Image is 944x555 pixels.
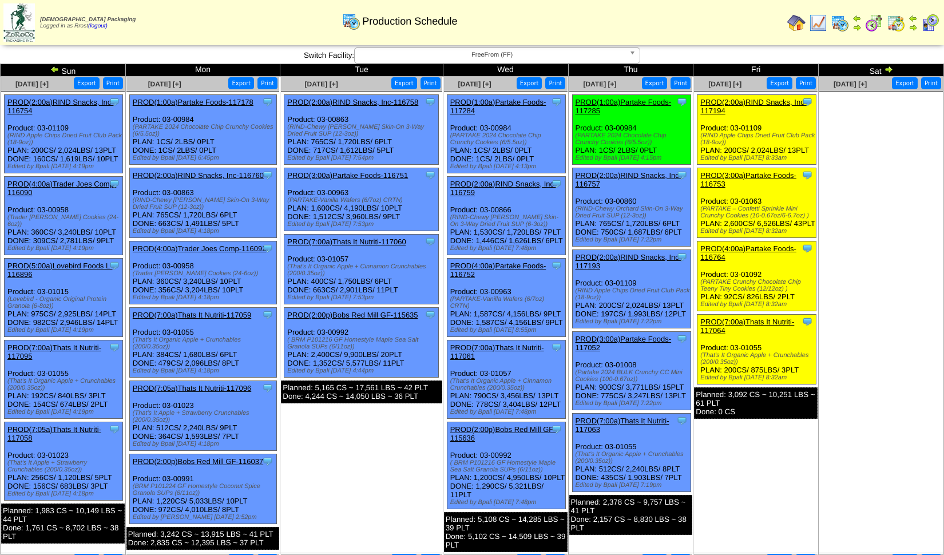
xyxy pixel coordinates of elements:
img: Tooltip [262,243,273,254]
img: Tooltip [262,382,273,394]
img: Tooltip [109,178,120,189]
div: ( BRM P101216 GF Homestyle Maple Sea Salt Granola SUPs (6/11oz)) [450,459,565,473]
div: (RIND Apple Chips Dried Fruit Club Pack (18-9oz)) [700,132,815,146]
div: (PARTAKE-Vanilla Wafers (6/7oz) CRTN) [287,197,438,204]
div: (That's It Organic Apple + Crunchables (200/0.35oz)) [576,451,691,465]
div: (RIND-Chewy [PERSON_NAME] Skin-On 3-Way Dried Fruit SUP (12-3oz)) [133,197,276,211]
img: arrowright.gif [909,23,918,32]
div: Planned: 5,165 CS ~ 17,561 LBS ~ 42 PLT Done: 4,244 CS ~ 14,050 LBS ~ 36 PLT [281,380,442,403]
a: [DATE] [+] [583,80,616,88]
button: Export [892,77,918,89]
div: Product: 03-01092 PLAN: 92CS / 826LBS / 2PLT [697,241,816,311]
div: Product: 03-01109 PLAN: 200CS / 2,024LBS / 13PLT DONE: 160CS / 1,619LBS / 10PLT [5,95,123,173]
div: Product: 03-00984 PLAN: 1CS / 2LBS / 0PLT DONE: 1CS / 2LBS / 0PLT [447,95,565,173]
div: Edited by Bpali [DATE] 8:32am [700,374,815,381]
a: [DATE] [+] [834,80,867,88]
div: Edited by Bpali [DATE] 7:22pm [576,236,691,243]
img: Tooltip [262,169,273,181]
td: Mon [125,64,280,77]
div: Edited by Bpali [DATE] 7:48pm [450,499,565,506]
div: (PARTAKE 2024 Chocolate Chip Crunchy Cookies (6/5.5oz)) [133,124,276,137]
div: (RIND-Chewy [PERSON_NAME] Skin-On 3-Way Dried Fruit SUP (12-3oz)) [287,124,438,137]
div: Edited by Bpali [DATE] 7:53pm [287,294,438,301]
div: Product: 03-01057 PLAN: 400CS / 1,750LBS / 6PLT DONE: 663CS / 2,901LBS / 11PLT [284,235,439,304]
div: Product: 03-00860 PLAN: 765CS / 1,720LBS / 6PLT DONE: 750CS / 1,687LBS / 6PLT [572,168,691,247]
a: PROD(7:00a)Thats It Nutriti-117095 [7,343,101,360]
div: (PARTAKE 2024 Chocolate Chip Crunchy Cookies (6/5.5oz)) [450,132,565,146]
img: Tooltip [262,96,273,108]
div: Edited by Bpali [DATE] 7:22pm [576,318,691,325]
div: ( BRM P101216 GF Homestyle Maple Sea Salt Granola SUPs (6/11oz)) [287,336,438,350]
div: Product: 03-01055 PLAN: 200CS / 875LBS / 3PLT [697,315,816,384]
a: PROD(2:00a)RIND Snacks, Inc-116754 [7,98,114,115]
div: Edited by Bpali [DATE] 8:32am [700,301,815,308]
div: (RIND Apple Chips Dried Fruit Club Pack (18-9oz)) [7,132,122,146]
div: (Lovebird - Organic Original Protein Granola (6-8oz)) [7,296,122,310]
a: PROD(2:00a)RIND Snacks, Inc-116757 [576,171,682,188]
img: calendarinout.gif [887,14,905,32]
a: PROD(7:00a)Thats It Nutriti-117063 [576,417,669,434]
div: Product: 03-00958 PLAN: 360CS / 3,240LBS / 10PLT DONE: 309CS / 2,781LBS / 9PLT [5,177,123,255]
img: Tooltip [425,236,436,247]
a: PROD(2:00a)RIND Snacks, Inc-116758 [287,98,418,106]
div: Planned: 3,242 CS ~ 13,915 LBS ~ 41 PLT Done: 2,835 CS ~ 12,395 LBS ~ 37 PLT [126,527,279,550]
img: Tooltip [551,342,562,353]
div: Product: 03-01109 PLAN: 200CS / 2,024LBS / 13PLT DONE: 197CS / 1,993LBS / 12PLT [572,250,691,328]
div: Edited by Bpali [DATE] 7:48pm [450,245,565,252]
img: Tooltip [262,309,273,320]
img: Tooltip [262,455,273,467]
button: Print [796,77,816,89]
img: zoroco-logo-small.webp [3,3,35,42]
td: Fri [693,64,819,77]
span: Logged in as Rrost [40,17,136,29]
button: Print [421,77,441,89]
div: (BRM P101224 GF Homestyle Coconut Spice Granola SUPs (6/11oz)) [133,483,276,497]
div: Product: 03-00958 PLAN: 360CS / 3,240LBS / 10PLT DONE: 356CS / 3,204LBS / 10PLT [129,241,276,304]
img: home.gif [787,14,806,32]
div: Edited by Bpali [DATE] 7:19pm [576,482,691,489]
div: Edited by Bpali [DATE] 4:18pm [133,367,276,374]
div: (That's It Apple + Strawberry Crunchables (200/0.35oz)) [133,410,276,423]
div: Product: 03-01008 PLAN: 900CS / 3,771LBS / 15PLT DONE: 775CS / 3,247LBS / 13PLT [572,332,691,410]
div: Edited by Bpali [DATE] 4:18pm [133,228,276,235]
img: Tooltip [551,260,562,271]
div: Product: 03-00984 PLAN: 1CS / 2LBS / 0PLT DONE: 1CS / 2LBS / 0PLT [129,95,276,165]
div: Product: 03-00863 PLAN: 765CS / 1,720LBS / 6PLT DONE: 663CS / 1,491LBS / 5PLT [129,168,276,238]
div: Product: 03-01015 PLAN: 975CS / 2,925LBS / 14PLT DONE: 982CS / 2,946LBS / 14PLT [5,259,123,337]
img: calendarprod.gif [342,12,360,30]
span: Production Schedule [362,15,457,27]
div: (Trader [PERSON_NAME] Cookies (24-6oz)) [7,214,122,228]
img: Tooltip [551,96,562,108]
span: [DATE] [+] [708,80,741,88]
div: Edited by Bpali [DATE] 8:33am [700,154,815,161]
img: calendarprod.gif [831,14,849,32]
div: Edited by Bpali [DATE] 4:19pm [7,163,122,170]
div: Product: 03-00963 PLAN: 1,587CS / 4,156LBS / 9PLT DONE: 1,587CS / 4,156LBS / 9PLT [447,259,565,337]
div: Product: 03-00984 PLAN: 1CS / 2LBS / 0PLT [572,95,691,165]
a: PROD(7:00a)Thats It Nutriti-117060 [287,237,406,246]
img: arrowleft.gif [852,14,862,23]
a: PROD(1:00a)Partake Foods-117284 [450,98,546,115]
div: Edited by Bpali [DATE] 8:32am [700,228,815,235]
div: (RIND-Chewy Orchard Skin-On 3-Way Dried Fruit SUP (12-3oz)) [576,205,691,219]
div: (Trader [PERSON_NAME] Cookies (24-6oz)) [133,270,276,277]
div: Product: 03-00866 PLAN: 1,530CS / 1,720LBS / 7PLT DONE: 1,446CS / 1,626LBS / 6PLT [447,177,565,255]
img: Tooltip [425,96,436,108]
img: Tooltip [802,316,813,327]
img: arrowright.gif [884,65,893,74]
button: Export [74,77,100,89]
button: Export [228,77,254,89]
img: line_graph.gif [809,14,827,32]
img: Tooltip [676,333,688,344]
a: [DATE] [+] [148,80,181,88]
button: Print [671,77,691,89]
button: Print [545,77,565,89]
div: Product: 03-01063 PLAN: 2,600CS / 6,526LBS / 43PLT [697,168,816,238]
div: (That's It Apple + Strawberry Crunchables (200/0.35oz)) [7,459,122,473]
img: Tooltip [676,169,688,181]
img: Tooltip [802,96,813,108]
img: Tooltip [676,415,688,426]
a: PROD(1:00a)Partake Foods-117178 [133,98,253,106]
img: Tooltip [425,169,436,181]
